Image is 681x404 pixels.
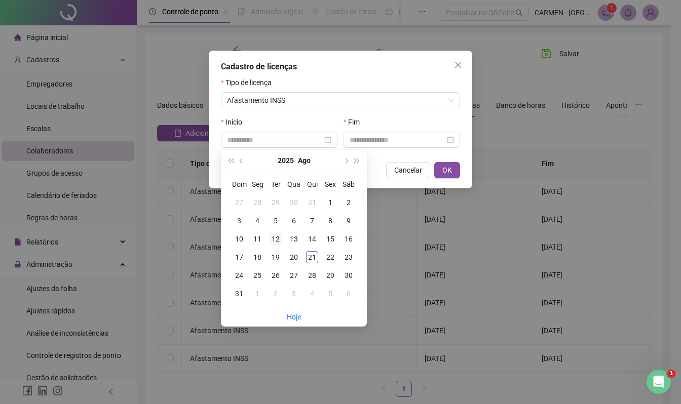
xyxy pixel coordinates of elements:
td: 2025-08-12 [267,230,285,248]
div: 16 [343,233,355,245]
td: 2025-09-05 [321,285,339,303]
button: next-year [340,150,351,171]
td: 2025-08-26 [267,266,285,285]
div: 2 [270,288,282,300]
div: 1 [324,196,336,209]
td: 2025-08-17 [230,248,248,266]
span: OK [442,165,452,176]
span: close [454,61,462,69]
td: 2025-07-29 [267,193,285,212]
div: 20 [288,251,300,263]
label: Tipo de licença [221,77,278,88]
td: 2025-09-01 [248,285,267,303]
td: 2025-08-28 [303,266,321,285]
td: 2025-08-18 [248,248,267,266]
div: 3 [288,288,300,300]
td: 2025-08-19 [267,248,285,266]
button: prev-year [236,150,247,171]
div: 24 [233,269,245,281]
button: Close [450,57,466,73]
label: Fim [344,116,366,128]
div: 17 [233,251,245,263]
td: 2025-08-30 [339,266,358,285]
span: Afastamento INSS [227,93,454,108]
div: 21 [306,251,318,263]
td: 2025-07-27 [230,193,248,212]
div: Cadastro de licenças [221,61,460,73]
div: 8 [324,215,336,227]
div: 14 [306,233,318,245]
label: Início [221,116,249,128]
th: Qua [285,175,303,193]
div: 22 [324,251,336,263]
td: 2025-08-20 [285,248,303,266]
div: 31 [306,196,318,209]
th: Sáb [339,175,358,193]
td: 2025-09-04 [303,285,321,303]
div: 11 [251,233,263,245]
td: 2025-08-22 [321,248,339,266]
td: 2025-08-25 [248,266,267,285]
span: Cancelar [394,165,422,176]
iframe: Intercom live chat [647,370,671,394]
button: Cancelar [386,162,430,178]
td: 2025-08-16 [339,230,358,248]
div: 29 [270,196,282,209]
div: 1 [251,288,263,300]
button: month panel [298,150,311,171]
div: 6 [343,288,355,300]
div: 25 [251,269,263,281]
div: 19 [270,251,282,263]
td: 2025-08-21 [303,248,321,266]
div: 23 [343,251,355,263]
th: Dom [230,175,248,193]
button: super-prev-year [225,150,236,171]
div: 7 [306,215,318,227]
td: 2025-08-06 [285,212,303,230]
div: 27 [233,196,245,209]
div: 4 [306,288,318,300]
div: 29 [324,269,336,281]
td: 2025-09-02 [267,285,285,303]
div: 5 [324,288,336,300]
th: Ter [267,175,285,193]
td: 2025-08-31 [230,285,248,303]
th: Sex [321,175,339,193]
td: 2025-08-23 [339,248,358,266]
th: Qui [303,175,321,193]
td: 2025-08-07 [303,212,321,230]
td: 2025-08-11 [248,230,267,248]
td: 2025-08-27 [285,266,303,285]
td: 2025-07-31 [303,193,321,212]
td: 2025-08-10 [230,230,248,248]
div: 6 [288,215,300,227]
div: 2 [343,196,355,209]
div: 10 [233,233,245,245]
div: 15 [324,233,336,245]
div: 12 [270,233,282,245]
div: 18 [251,251,263,263]
td: 2025-08-13 [285,230,303,248]
div: 27 [288,269,300,281]
div: 30 [343,269,355,281]
td: 2025-08-08 [321,212,339,230]
td: 2025-08-24 [230,266,248,285]
button: super-next-year [352,150,363,171]
div: 28 [251,196,263,209]
button: OK [434,162,460,178]
div: 3 [233,215,245,227]
td: 2025-08-09 [339,212,358,230]
td: 2025-09-06 [339,285,358,303]
td: 2025-08-29 [321,266,339,285]
div: 31 [233,288,245,300]
button: year panel [278,150,294,171]
td: 2025-08-04 [248,212,267,230]
div: 13 [288,233,300,245]
td: 2025-07-30 [285,193,303,212]
td: 2025-08-02 [339,193,358,212]
td: 2025-07-28 [248,193,267,212]
td: 2025-08-05 [267,212,285,230]
th: Seg [248,175,267,193]
span: 1 [667,370,675,378]
td: 2025-08-01 [321,193,339,212]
